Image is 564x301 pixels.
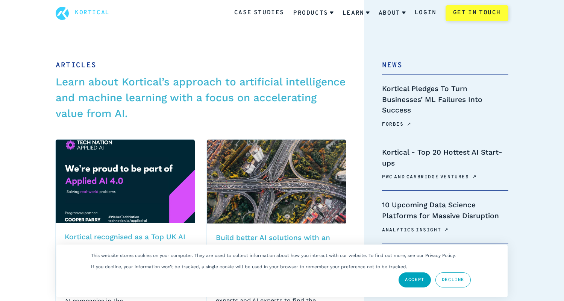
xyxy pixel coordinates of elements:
[65,232,186,264] h2: Kortical recognised as a Top UK AI company as they join Tech Nation's Applied AI Cohort 4.0
[382,147,508,180] a: Kortical - Top 20 Hottest AI Start-upsPwC and Cambridge Ventures↗
[382,200,508,222] h4: 10 Upcoming Data Science Platforms for Massive Disruption
[382,84,508,127] a: Kortical Pledges To Turn Businesses’ ML Failures Into SuccessForbes↗
[382,84,508,116] h4: Kortical Pledges To Turn Businesses’ ML Failures Into Success
[382,122,404,128] span: Forbes
[75,8,110,18] a: Kortical
[446,5,508,21] a: Get in touch
[415,8,437,18] a: Login
[435,272,471,287] a: Decline
[207,129,346,234] img: Background image for Build better AI solutions with an AI roadmap article
[56,74,346,122] p: Learn about Kortical’s approach to artificial intelligence and machine learning with a focus on a...
[293,3,334,23] a: Products
[382,174,469,180] span: PwC and Cambridge Ventures
[382,200,508,233] a: 10 Upcoming Data Science Platforms for Massive DisruptionAnalytics Insight↗
[91,264,407,269] p: If you decline, your information won’t be tracked, a single cookie will be used in your browser t...
[407,121,411,127] span: ↗
[472,174,476,179] span: ↗
[56,129,195,233] img: Background image for Kortical recognised as a Top UK AI company as they join Tech Nation's Applie...
[382,147,508,169] h4: Kortical - Top 20 Hottest AI Start-ups
[91,253,456,258] p: This website stores cookies on your computer. They are used to collect information about how you ...
[444,227,448,233] span: ↗
[216,233,337,254] h2: Build better AI solutions with an AI roadmap
[343,3,370,23] a: Learn
[382,227,441,233] span: Analytics Insight
[234,8,284,18] a: Case Studies
[399,272,431,287] a: Accept
[56,60,346,71] h1: Articles
[382,60,508,71] h2: News
[379,3,406,23] a: About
